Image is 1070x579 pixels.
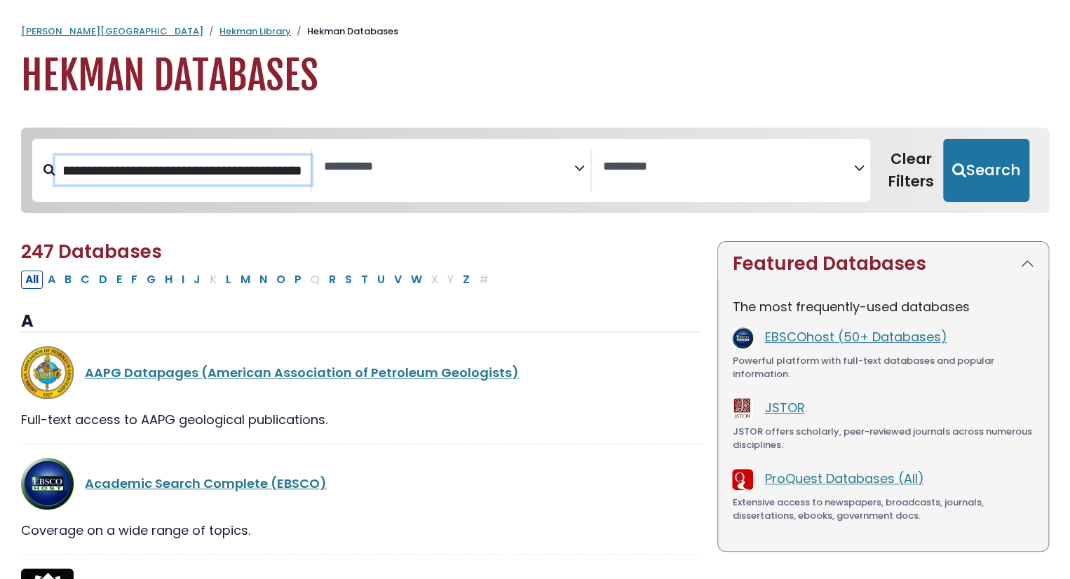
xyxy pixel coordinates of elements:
[55,156,311,185] input: Search database by title or keyword
[142,271,160,289] button: Filter Results G
[459,271,474,289] button: Filter Results Z
[189,271,205,289] button: Filter Results J
[76,271,94,289] button: Filter Results C
[21,25,1049,39] nav: breadcrumb
[21,53,1049,100] h1: Hekman Databases
[21,239,162,264] span: 247 Databases
[161,271,177,289] button: Filter Results H
[732,496,1034,523] div: Extensive access to newspapers, broadcasts, journals, dissertations, ebooks, government docs.
[21,521,700,540] div: Coverage on a wide range of topics.
[732,425,1034,452] div: JSTOR offers scholarly, peer-reviewed journals across numerous disciplines.
[357,271,372,289] button: Filter Results T
[373,271,389,289] button: Filter Results U
[390,271,406,289] button: Filter Results V
[341,271,356,289] button: Filter Results S
[732,297,1034,316] p: The most frequently-used databases
[943,139,1029,202] button: Submit for Search Results
[127,271,142,289] button: Filter Results F
[879,139,943,202] button: Clear Filters
[718,242,1048,286] button: Featured Databases
[290,271,306,289] button: Filter Results P
[323,160,574,175] textarea: Search
[764,399,804,416] a: JSTOR
[60,271,76,289] button: Filter Results B
[85,364,519,381] a: AAPG Datapages (American Association of Petroleum Geologists)
[21,25,203,38] a: [PERSON_NAME][GEOGRAPHIC_DATA]
[21,410,700,429] div: Full-text access to AAPG geological publications.
[255,271,271,289] button: Filter Results N
[732,354,1034,381] div: Powerful platform with full-text databases and popular information.
[236,271,255,289] button: Filter Results M
[177,271,189,289] button: Filter Results I
[291,25,398,39] li: Hekman Databases
[21,311,700,332] h3: A
[325,271,340,289] button: Filter Results R
[112,271,126,289] button: Filter Results E
[222,271,236,289] button: Filter Results L
[764,470,923,487] a: ProQuest Databases (All)
[764,328,947,346] a: EBSCOhost (50+ Databases)
[603,160,854,175] textarea: Search
[21,271,43,289] button: All
[85,475,327,492] a: Academic Search Complete (EBSCO)
[219,25,291,38] a: Hekman Library
[21,128,1049,213] nav: Search filters
[95,271,111,289] button: Filter Results D
[407,271,426,289] button: Filter Results W
[272,271,290,289] button: Filter Results O
[43,271,60,289] button: Filter Results A
[21,270,494,287] div: Alpha-list to filter by first letter of database name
